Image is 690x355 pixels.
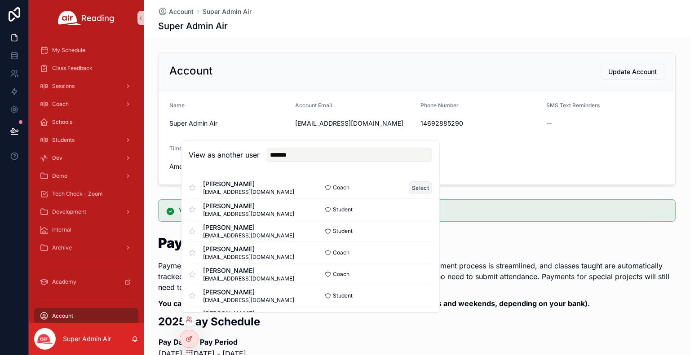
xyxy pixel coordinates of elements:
p: Super Admin Air [63,334,111,343]
h2: Account [169,64,212,78]
a: Students [34,132,138,148]
a: Dev [34,150,138,166]
span: [PERSON_NAME] [203,180,294,188]
span: America/Los_Angeles [169,162,233,171]
span: My Schedule [52,47,85,54]
span: Archive [52,244,72,251]
span: [EMAIL_ADDRESS][DOMAIN_NAME] [203,275,294,282]
span: Time Zone [169,145,197,152]
span: SMS Text Reminders [546,102,600,109]
span: [EMAIL_ADDRESS][DOMAIN_NAME] [203,232,294,239]
span: Students [52,136,75,144]
span: [PERSON_NAME] [203,223,294,232]
span: Academy [52,278,76,285]
span: Demo [52,172,67,180]
span: Schools [52,118,72,126]
strong: You can expect to receive payment within 1-3 business days (excluding holidays and weekends, depe... [158,299,590,308]
span: [PERSON_NAME] [203,309,294,318]
span: Development [52,208,86,215]
span: -- [546,119,552,128]
span: Class Feedback [52,65,93,72]
span: 14692885290 [420,119,539,128]
span: [EMAIL_ADDRESS][DOMAIN_NAME] [203,188,294,196]
span: Internal [52,226,71,233]
span: Sessions [52,83,75,90]
span: [PERSON_NAME] [203,201,294,210]
span: [PERSON_NAME] [203,244,294,253]
th: Pay Period [190,336,247,348]
a: Schools [34,114,138,130]
span: Coach [333,249,349,256]
div: scrollable content [29,36,144,323]
span: Student [333,206,353,213]
span: Tech Check - Zoom [52,190,103,197]
span: Coach [333,270,349,277]
span: Student [333,292,353,299]
th: Pay Date [158,336,190,348]
span: Coach [333,184,349,191]
a: Account [34,308,138,324]
span: Account [52,312,73,320]
img: App logo [58,11,115,25]
span: Update Account [608,67,657,76]
a: Demo [34,168,138,184]
a: Sessions [34,78,138,94]
span: Account Email [295,102,332,109]
a: Tech Check - Zoom [34,186,138,202]
span: Phone Number [420,102,459,109]
span: [EMAIL_ADDRESS][DOMAIN_NAME] [203,210,294,217]
button: Select [409,181,432,194]
span: [EMAIL_ADDRESS][DOMAIN_NAME] [295,119,414,128]
a: Academy [34,274,138,290]
a: Internal [34,222,138,238]
h2: 2025 Pay Schedule [158,314,676,329]
span: Account [169,7,194,16]
span: Coach [52,101,69,108]
span: Name [169,102,185,109]
span: [PERSON_NAME] [203,266,294,275]
h2: View as another user [189,149,260,160]
span: Dev [52,154,62,162]
span: [PERSON_NAME] [203,287,294,296]
button: Update Account [601,64,664,80]
a: Coach [34,96,138,112]
a: Archive [34,240,138,256]
span: Student [333,227,353,234]
h5: Your direct deposit payroll information is completed. [178,207,668,213]
a: Class Feedback [34,60,138,76]
span: [EMAIL_ADDRESS][DOMAIN_NAME] [203,296,294,303]
a: My Schedule [34,42,138,58]
span: [EMAIL_ADDRESS][DOMAIN_NAME] [203,253,294,260]
span: Super Admin Air [169,119,288,128]
p: Payments are twice a month, on the 1st and 16th. No timesheet is required. Our payment process is... [158,260,676,293]
a: Development [34,204,138,220]
a: Super Admin Air [203,7,252,16]
h1: Super Admin Air [158,20,228,32]
h1: Payment Schedule [158,236,676,250]
a: Account [158,7,194,16]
